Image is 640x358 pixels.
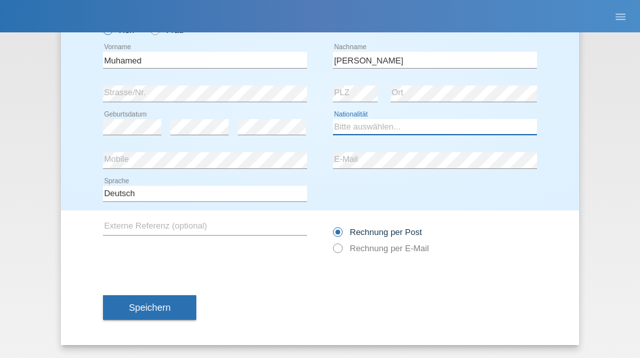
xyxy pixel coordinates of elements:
[608,12,634,20] a: menu
[333,227,341,243] input: Rechnung per Post
[129,302,170,313] span: Speichern
[333,227,422,237] label: Rechnung per Post
[333,243,341,260] input: Rechnung per E-Mail
[333,243,429,253] label: Rechnung per E-Mail
[103,295,196,320] button: Speichern
[614,10,627,23] i: menu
